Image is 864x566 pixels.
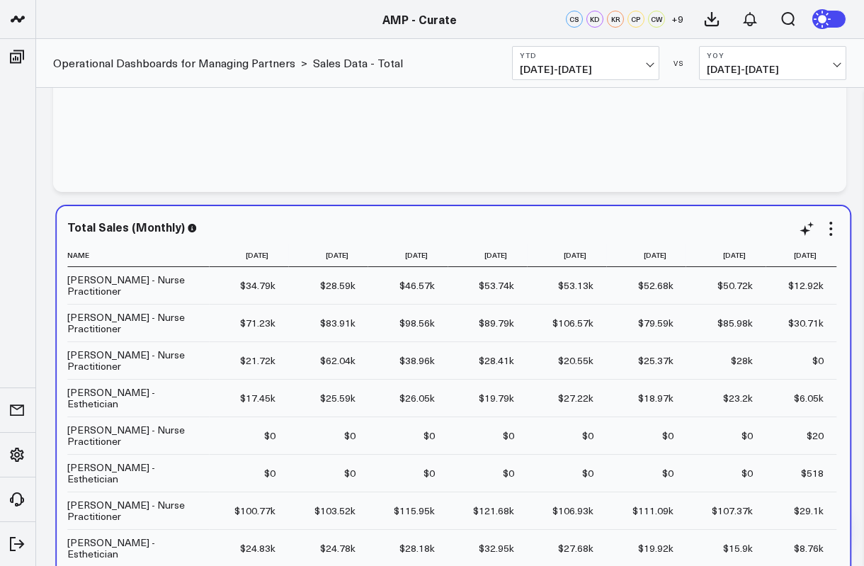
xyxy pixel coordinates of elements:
[479,353,514,368] div: $28.41k
[812,353,824,368] div: $0
[399,278,435,293] div: $46.57k
[240,278,275,293] div: $34.79k
[382,11,457,27] a: AMP - Curate
[582,466,593,480] div: $0
[240,391,275,405] div: $17.45k
[606,244,686,267] th: [DATE]
[209,244,288,267] th: [DATE]
[520,51,652,60] b: YTD
[712,504,753,518] div: $107.37k
[479,541,514,555] div: $32.95k
[607,11,624,28] div: KR
[344,466,356,480] div: $0
[741,429,753,443] div: $0
[638,278,673,293] div: $52.68k
[264,466,275,480] div: $0
[240,541,275,555] div: $24.83k
[666,59,692,67] div: VS
[638,391,673,405] div: $18.97k
[707,64,839,75] span: [DATE] - [DATE]
[320,353,356,368] div: $62.04k
[558,391,593,405] div: $27.22k
[686,244,766,267] th: [DATE]
[399,316,435,330] div: $98.56k
[264,429,275,443] div: $0
[566,11,583,28] div: CS
[627,11,644,28] div: CP
[424,466,435,480] div: $0
[794,504,824,518] div: $29.1k
[707,51,839,60] b: YoY
[520,64,652,75] span: [DATE] - [DATE]
[4,531,31,557] a: Log Out
[552,316,593,330] div: $106.57k
[314,504,356,518] div: $103.52k
[344,429,356,443] div: $0
[53,55,307,71] div: >
[67,304,209,341] td: [PERSON_NAME] - Nurse Practitioner
[67,454,209,492] td: [PERSON_NAME] - Esthetician
[741,466,753,480] div: $0
[394,504,435,518] div: $115.95k
[527,244,606,267] th: [DATE]
[638,316,673,330] div: $79.59k
[473,504,514,518] div: $121.68k
[67,267,209,304] td: [PERSON_NAME] - Nurse Practitioner
[723,541,753,555] div: $15.9k
[320,316,356,330] div: $83.91k
[558,541,593,555] div: $27.68k
[240,353,275,368] div: $21.72k
[503,466,514,480] div: $0
[552,504,593,518] div: $106.93k
[558,278,593,293] div: $53.13k
[479,278,514,293] div: $53.74k
[67,219,185,234] div: Total Sales (Monthly)
[479,391,514,405] div: $19.79k
[320,278,356,293] div: $28.59k
[320,541,356,555] div: $24.78k
[582,429,593,443] div: $0
[669,11,686,28] button: +9
[479,316,514,330] div: $89.79k
[632,504,673,518] div: $111.09k
[288,244,368,267] th: [DATE]
[368,244,448,267] th: [DATE]
[794,391,824,405] div: $6.05k
[801,466,824,480] div: $518
[788,316,824,330] div: $30.71k
[794,541,824,555] div: $8.76k
[67,417,209,454] td: [PERSON_NAME] - Nurse Practitioner
[399,353,435,368] div: $38.96k
[699,46,846,80] button: YoY[DATE]-[DATE]
[717,278,753,293] div: $50.72k
[638,541,673,555] div: $19.92k
[638,353,673,368] div: $25.37k
[766,244,836,267] th: [DATE]
[448,244,527,267] th: [DATE]
[586,11,603,28] div: KD
[731,353,753,368] div: $28k
[662,429,673,443] div: $0
[234,504,275,518] div: $100.77k
[558,353,593,368] div: $20.55k
[424,429,435,443] div: $0
[313,55,403,71] a: Sales Data - Total
[648,11,665,28] div: CW
[67,379,209,417] td: [PERSON_NAME] - Esthetician
[240,316,275,330] div: $71.23k
[717,316,753,330] div: $85.98k
[399,391,435,405] div: $26.05k
[53,55,295,71] a: Operational Dashboards for Managing Partners
[67,244,209,267] th: Name
[671,14,683,24] span: + 9
[723,391,753,405] div: $23.2k
[807,429,824,443] div: $20
[67,492,209,529] td: [PERSON_NAME] - Nurse Practitioner
[399,541,435,555] div: $28.18k
[788,278,824,293] div: $12.92k
[67,341,209,379] td: [PERSON_NAME] - Nurse Practitioner
[662,466,673,480] div: $0
[503,429,514,443] div: $0
[512,46,659,80] button: YTD[DATE]-[DATE]
[320,391,356,405] div: $25.59k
